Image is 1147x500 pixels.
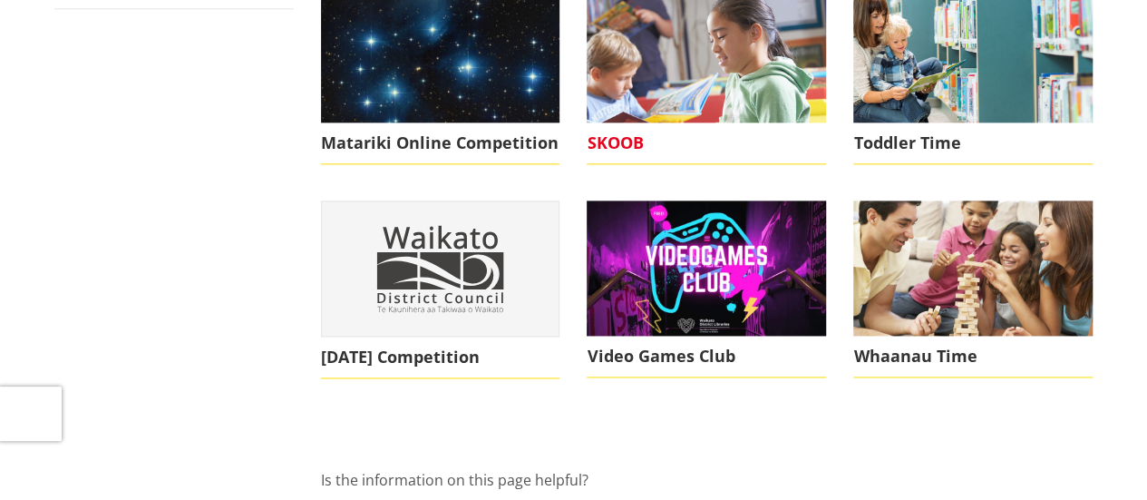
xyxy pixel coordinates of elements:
span: Matariki Online Competition [321,123,560,164]
a: Screenshot 2022-08-08 132839 Video Games Club [587,201,826,377]
a: Whaanau Time [853,201,1093,377]
img: No image supplied [322,201,559,335]
img: Screenshot 2022-08-08 132839 [587,201,826,335]
p: Is the information on this page helpful? [321,469,1094,491]
iframe: Messenger Launcher [1064,424,1129,489]
img: Whaanau time [853,201,1093,335]
span: SKOOB [587,123,826,164]
span: Whaanau Time [853,336,1093,377]
span: Video Games Club [587,336,826,377]
a: Waikato District Council logo [DATE] Competition [321,201,560,378]
span: [DATE] Competition [321,337,560,378]
span: Toddler Time [853,123,1093,164]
